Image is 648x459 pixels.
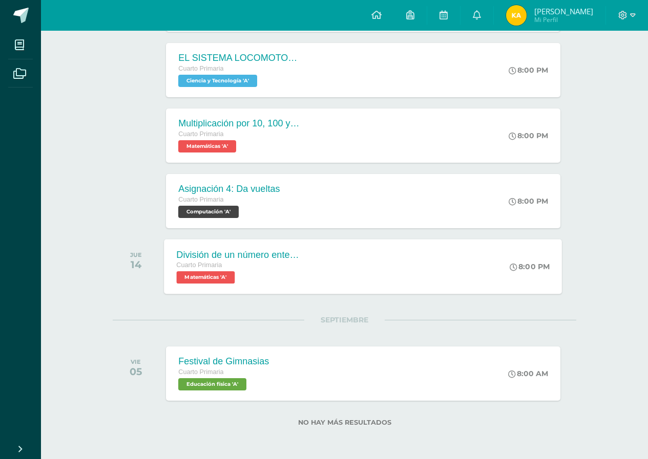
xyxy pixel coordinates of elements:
[130,365,142,378] div: 05
[509,65,548,75] div: 8:00 PM
[508,369,548,378] div: 8:00 AM
[178,75,257,87] span: Ciencia y Tecnología 'A'
[130,358,142,365] div: VIE
[534,6,593,16] span: [PERSON_NAME]
[178,53,301,63] div: EL SISTEMA LOCOMOTOR /GUIA 3
[113,419,576,426] label: No hay más resultados
[509,196,548,206] div: 8:00 PM
[178,356,269,367] div: Festival de Gimnasias
[177,249,301,260] div: División de un número entero por un número con decimales
[510,262,550,271] div: 8:00 PM
[178,368,223,376] span: Cuarto Primaria
[178,65,223,72] span: Cuarto Primaria
[178,140,236,152] span: Matemáticas 'A'
[178,196,223,203] span: Cuarto Primaria
[178,118,301,129] div: Multiplicación por 10, 100 y 1000
[509,131,548,140] div: 8:00 PM
[534,15,593,24] span: Mi Perfil
[177,271,235,283] span: Matemáticas 'A'
[178,184,280,194] div: Asignación 4: Da vueltas
[130,258,142,271] div: 14
[178,206,239,218] span: Computación 'A'
[177,261,222,269] span: Cuarto Primaria
[178,378,246,390] span: Educación física 'A'
[304,315,385,324] span: SEPTIEMBRE
[130,251,142,258] div: JUE
[178,130,223,138] span: Cuarto Primaria
[506,5,527,26] img: 6e1c79531bb9e4b390ca0280c9e69563.png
